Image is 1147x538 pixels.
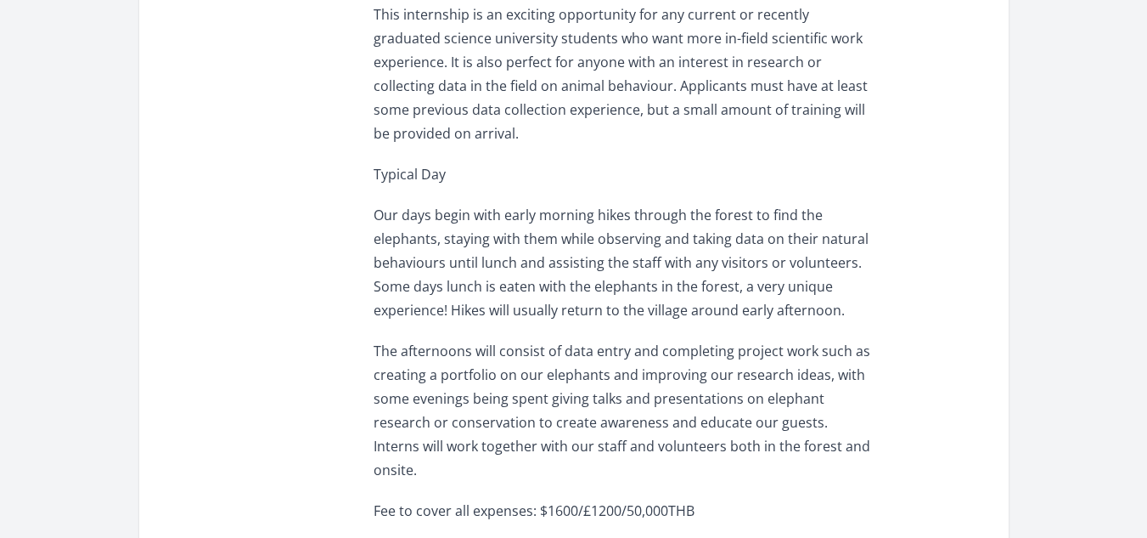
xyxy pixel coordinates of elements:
span: Fee to cover all expenses [374,501,533,520]
p: This internship is an exciting opportunity for any current or recently graduated science universi... [374,3,870,145]
p: Our days begin with early morning hikes through the forest to find the elephants, staying with th... [374,203,870,322]
span: : $1600/£1200/50,000THB [374,501,694,520]
p: Typical Day [374,162,870,186]
p: The afternoons will consist of data entry and completing project work such as creating a portfoli... [374,339,870,482]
